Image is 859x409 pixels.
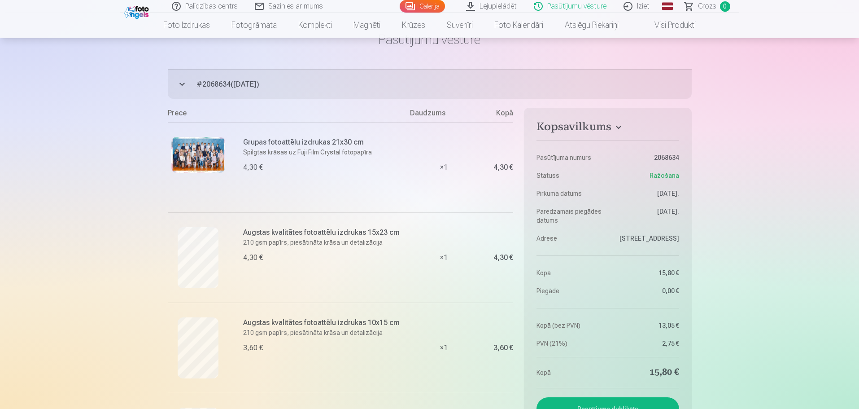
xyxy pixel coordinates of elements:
span: 0 [720,1,730,12]
a: Magnēti [343,13,391,38]
span: Ražošana [650,171,679,180]
h6: Grupas fotoattēlu izdrukas 21x30 cm [243,137,405,148]
dt: Paredzamais piegādes datums [536,207,603,225]
span: Grozs [698,1,716,12]
div: 3,60 € [243,343,263,353]
dd: [DATE]. [612,189,679,198]
dt: PVN (21%) [536,339,603,348]
div: × 1 [410,122,477,212]
p: 210 gsm papīrs, piesātināta krāsa un detalizācija [243,238,405,247]
dd: 15,80 € [612,268,679,277]
a: Krūzes [391,13,436,38]
dt: Pirkuma datums [536,189,603,198]
div: Prece [168,108,410,122]
button: Kopsavilkums [536,120,679,136]
h6: Augstas kvalitātes fotoattēlu izdrukas 15x23 cm [243,227,405,238]
button: #2068634([DATE]) [168,69,692,99]
dt: Kopā [536,366,603,379]
h1: Pasūtījumu vēsture [168,31,692,48]
div: 4,30 € [493,255,513,260]
a: Komplekti [288,13,343,38]
div: 4,30 € [243,252,263,263]
a: Foto izdrukas [153,13,221,38]
span: # 2068634 ( [DATE] ) [196,79,692,90]
dd: 13,05 € [612,321,679,330]
div: 4,30 € [493,165,513,170]
div: × 1 [410,212,477,303]
div: Daudzums [410,108,477,122]
div: × 1 [410,303,477,393]
dd: 2068634 [612,153,679,162]
dd: 2,75 € [612,339,679,348]
dt: Adrese [536,234,603,243]
a: Atslēgu piekariņi [554,13,629,38]
div: Kopā [477,108,513,122]
a: Visi produkti [629,13,706,38]
dt: Kopā (bez PVN) [536,321,603,330]
dt: Statuss [536,171,603,180]
a: Fotogrāmata [221,13,288,38]
dd: [STREET_ADDRESS] [612,234,679,243]
img: /fa1 [124,4,151,19]
a: Suvenīri [436,13,484,38]
p: Spilgtas krāsas uz Fuji Film Crystal fotopapīra [243,148,405,157]
div: 4,30 € [243,162,263,173]
a: Foto kalendāri [484,13,554,38]
p: 210 gsm papīrs, piesātināta krāsa un detalizācija [243,328,405,337]
dd: 0,00 € [612,286,679,295]
h6: Augstas kvalitātes fotoattēlu izdrukas 10x15 cm [243,317,405,328]
div: 3,60 € [493,345,513,351]
dt: Kopā [536,268,603,277]
dd: [DATE]. [612,207,679,225]
dd: 15,80 € [612,366,679,379]
dt: Pasūtījuma numurs [536,153,603,162]
dt: Piegāde [536,286,603,295]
